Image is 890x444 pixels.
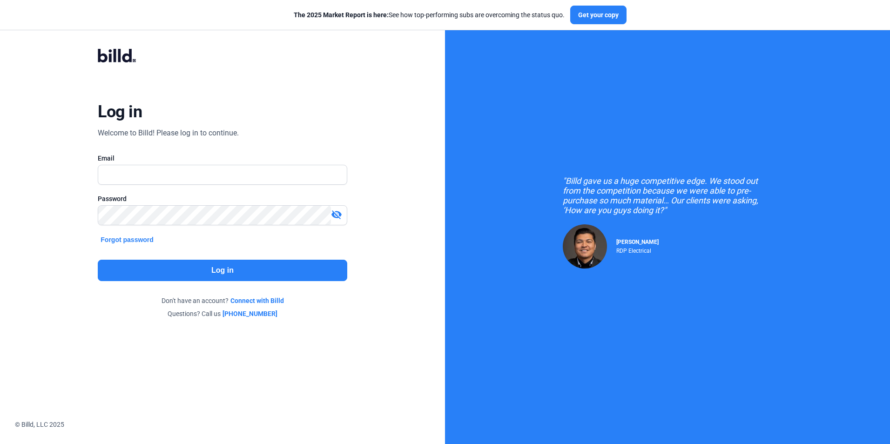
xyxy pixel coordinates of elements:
span: [PERSON_NAME] [616,239,659,245]
a: [PHONE_NUMBER] [222,309,277,318]
div: Email [98,154,347,163]
span: The 2025 Market Report is here: [294,11,389,19]
div: Don't have an account? [98,296,347,305]
div: See how top-performing subs are overcoming the status quo. [294,10,565,20]
button: Get your copy [570,6,627,24]
mat-icon: visibility_off [331,209,342,220]
div: Welcome to Billd! Please log in to continue. [98,128,239,139]
div: Questions? Call us [98,309,347,318]
img: Raul Pacheco [563,224,607,269]
button: Forgot password [98,235,156,245]
button: Log in [98,260,347,281]
div: Log in [98,101,142,122]
div: "Billd gave us a huge competitive edge. We stood out from the competition because we were able to... [563,176,772,215]
a: Connect with Billd [230,296,284,305]
div: Password [98,194,347,203]
div: RDP Electrical [616,245,659,254]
